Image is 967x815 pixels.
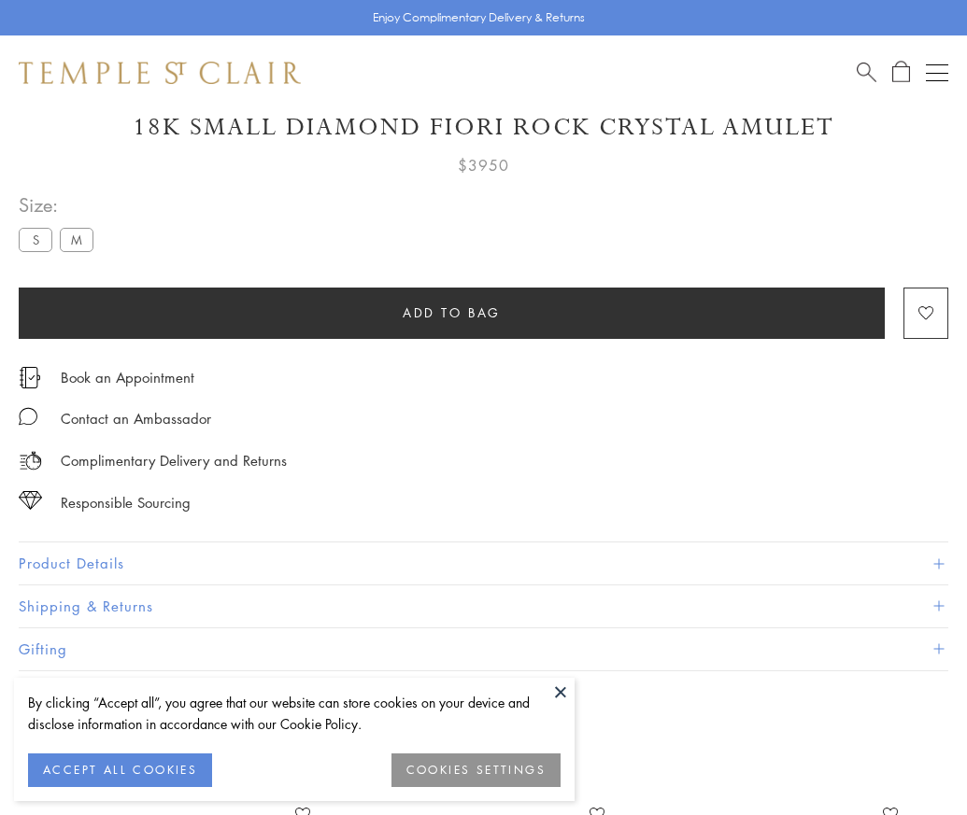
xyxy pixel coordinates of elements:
div: Responsible Sourcing [61,491,191,514]
button: Add to bag [19,288,885,339]
div: Contact an Ambassador [61,407,211,430]
label: S [19,228,52,251]
p: Complimentary Delivery and Returns [61,449,287,472]
button: Open navigation [926,62,948,84]
h1: 18K Small Diamond Fiori Rock Crystal Amulet [19,111,948,144]
button: Product Details [19,542,948,584]
p: Enjoy Complimentary Delivery & Returns [373,8,585,27]
button: ACCEPT ALL COOKIES [28,753,212,787]
img: Temple St. Clair [19,62,301,84]
label: M [60,228,93,251]
img: icon_delivery.svg [19,449,42,472]
span: Size: [19,190,101,220]
a: Search [857,61,876,84]
span: Add to bag [403,302,501,323]
a: Open Shopping Bag [892,61,910,84]
button: COOKIES SETTINGS [391,753,561,787]
button: Shipping & Returns [19,585,948,627]
div: By clicking “Accept all”, you agree that our website can store cookies on your device and disclos... [28,692,561,735]
span: $3950 [458,153,509,177]
img: icon_sourcing.svg [19,491,42,510]
img: icon_appointment.svg [19,367,41,388]
a: Book an Appointment [61,367,194,387]
button: Gifting [19,628,948,670]
img: MessageIcon-01_2.svg [19,407,37,426]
